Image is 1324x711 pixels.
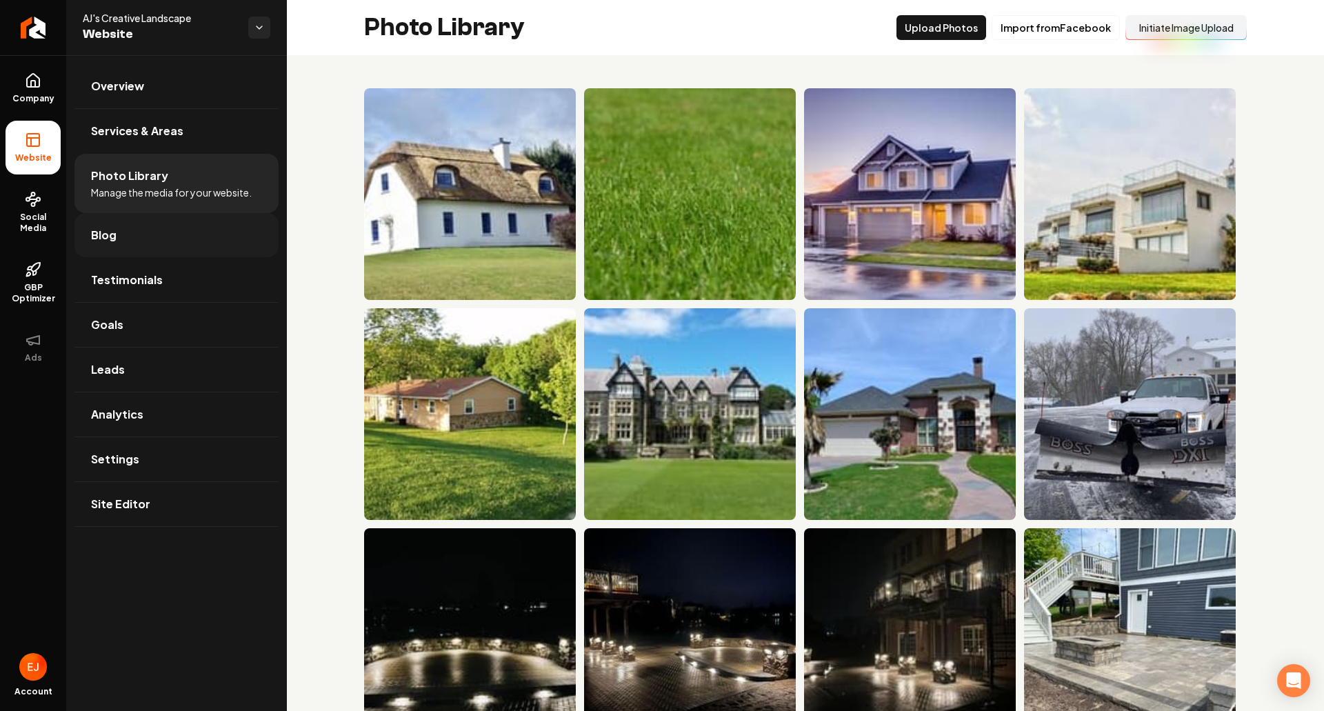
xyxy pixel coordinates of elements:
[91,317,123,333] span: Goals
[74,437,279,481] a: Settings
[6,250,61,315] a: GBP Optimizer
[74,392,279,437] a: Analytics
[91,168,168,184] span: Photo Library
[1277,664,1310,697] div: Open Intercom Messenger
[83,11,237,25] span: AJ's Creative Landscape
[804,308,1016,520] img: Modern brick house with a landscaped yard, palm tree, and a welcoming pathway.
[10,152,57,163] span: Website
[584,88,796,300] img: Lush green grass field with vibrant blades under daylight.
[91,406,143,423] span: Analytics
[6,212,61,234] span: Social Media
[91,272,163,288] span: Testimonials
[91,361,125,378] span: Leads
[364,308,576,520] img: Single-story home with stone accents on a lush green lawn surrounded by trees.
[584,308,796,520] img: Victorian stone mansion with intricate architecture and lush green lawn under a blue sky.
[74,258,279,302] a: Testimonials
[19,653,47,681] button: Open user button
[14,686,52,697] span: Account
[74,64,279,108] a: Overview
[6,180,61,245] a: Social Media
[1024,308,1236,520] img: White truck with a large snow plow clearing snow on a winter street.
[7,93,60,104] span: Company
[992,15,1120,40] button: Import fromFacebook
[364,88,576,300] img: Thatched-roof cottage with blue windows surrounded by green grass and trees.
[896,15,986,40] button: Upload Photos
[6,321,61,374] button: Ads
[91,123,183,139] span: Services & Areas
[19,653,47,681] img: Eduard Joers
[74,482,279,526] a: Site Editor
[804,88,1016,300] img: Modern two-story house with a landscaped yard and reflective driveway at sunset.
[19,352,48,363] span: Ads
[21,17,46,39] img: Rebolt Logo
[91,186,252,199] span: Manage the media for your website.
[364,14,525,41] h2: Photo Library
[74,303,279,347] a: Goals
[91,227,117,243] span: Blog
[91,78,144,94] span: Overview
[1024,88,1236,300] img: Modern hillside houses with glass balconies and lush greenery under a cloudy sky.
[83,25,237,44] span: Website
[91,496,150,512] span: Site Editor
[91,451,139,468] span: Settings
[74,109,279,153] a: Services & Areas
[6,282,61,304] span: GBP Optimizer
[1125,15,1247,40] button: Initiate Image Upload
[74,213,279,257] a: Blog
[74,348,279,392] a: Leads
[6,61,61,115] a: Company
